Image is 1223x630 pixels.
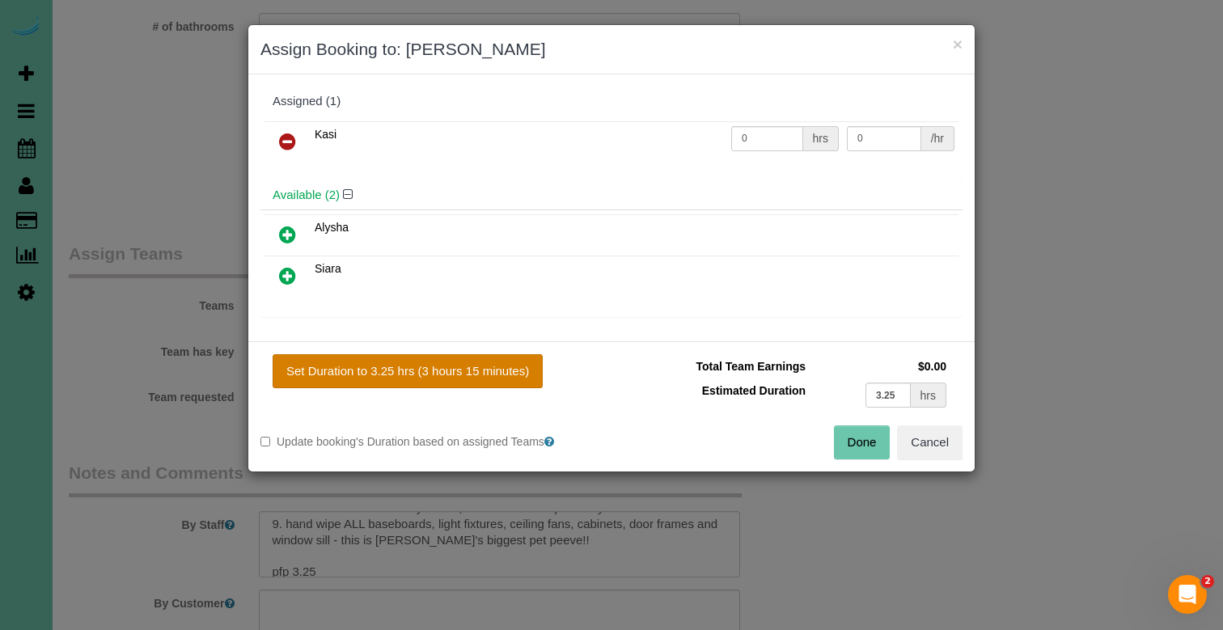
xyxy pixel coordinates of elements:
[810,354,950,378] td: $0.00
[624,354,810,378] td: Total Team Earnings
[897,425,963,459] button: Cancel
[834,425,891,459] button: Done
[911,383,946,408] div: hrs
[273,95,950,108] div: Assigned (1)
[315,128,336,141] span: Kasi
[803,126,839,151] div: hrs
[953,36,963,53] button: ×
[315,262,341,275] span: Siara
[1168,575,1207,614] iframe: Intercom live chat
[273,188,950,202] h4: Available (2)
[921,126,954,151] div: /hr
[702,384,806,397] span: Estimated Duration
[1201,575,1214,588] span: 2
[273,354,543,388] button: Set Duration to 3.25 hrs (3 hours 15 minutes)
[315,221,349,234] span: Alysha
[260,433,599,450] label: Update booking's Duration based on assigned Teams
[260,437,270,446] input: Update booking's Duration based on assigned Teams
[260,37,963,61] h3: Assign Booking to: [PERSON_NAME]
